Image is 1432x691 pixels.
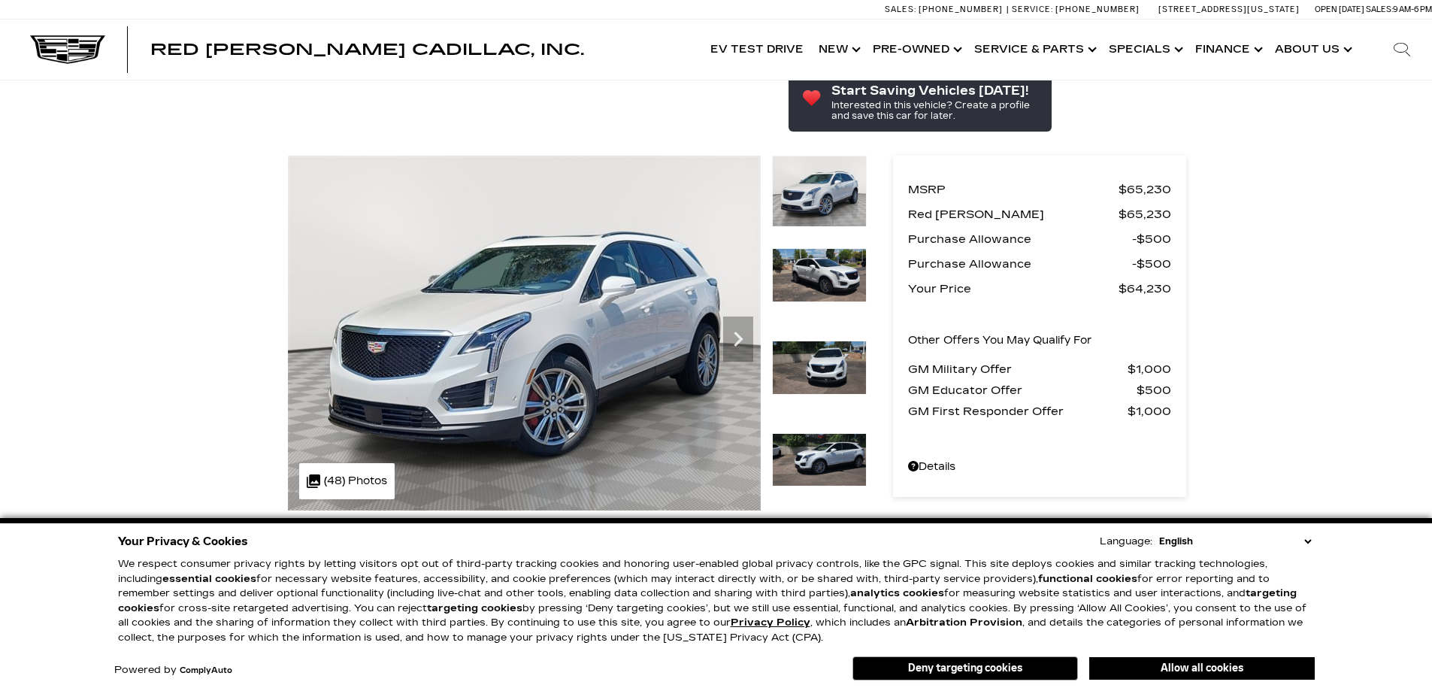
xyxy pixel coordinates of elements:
strong: Arbitration Provision [906,617,1022,629]
img: Cadillac Dark Logo with Cadillac White Text [30,35,105,64]
span: Sales: [885,5,916,14]
a: Purchase Allowance $500 [908,253,1171,274]
strong: targeting cookies [118,587,1297,614]
span: $65,230 [1119,204,1171,225]
a: Pre-Owned [865,20,967,80]
span: $500 [1132,253,1171,274]
div: (48) Photos [299,463,395,499]
button: Deny targeting cookies [852,656,1078,680]
a: Red [PERSON_NAME] Cadillac, Inc. [150,42,584,57]
div: Next [723,317,753,362]
a: Specials [1101,20,1188,80]
span: Your Privacy & Cookies [118,531,248,552]
a: GM Military Offer $1,000 [908,359,1171,380]
img: New 2025 Crystal White Tricoat Cadillac Sport image 2 [772,248,867,302]
span: Sales: [1366,5,1393,14]
a: MSRP $65,230 [908,179,1171,200]
a: Your Price $64,230 [908,278,1171,299]
span: $65,230 [1119,179,1171,200]
a: Service: [PHONE_NUMBER] [1007,5,1143,14]
a: EV Test Drive [703,20,811,80]
a: Purchase Allowance $500 [908,229,1171,250]
a: Service & Parts [967,20,1101,80]
span: Open [DATE] [1315,5,1364,14]
a: Details [908,456,1171,477]
strong: analytics cookies [850,587,944,599]
span: $500 [1137,380,1171,401]
select: Language Select [1155,534,1315,549]
span: [PHONE_NUMBER] [1055,5,1140,14]
span: Red [PERSON_NAME] [908,204,1119,225]
a: GM Educator Offer $500 [908,380,1171,401]
span: GM Military Offer [908,359,1128,380]
strong: essential cookies [162,573,256,585]
span: Purchase Allowance [908,229,1132,250]
a: About Us [1267,20,1357,80]
span: $1,000 [1128,401,1171,422]
span: $64,230 [1119,278,1171,299]
span: Red [PERSON_NAME] Cadillac, Inc. [150,41,584,59]
a: Red [PERSON_NAME] $65,230 [908,204,1171,225]
p: We respect consumer privacy rights by letting visitors opt out of third-party tracking cookies an... [118,557,1315,645]
a: GM First Responder Offer $1,000 [908,401,1171,422]
img: New 2025 Crystal White Tricoat Cadillac Sport image 1 [288,156,761,511]
span: Purchase Allowance [908,253,1132,274]
img: New 2025 Crystal White Tricoat Cadillac Sport image 4 [772,433,867,487]
button: Allow all cookies [1089,657,1315,680]
a: New [811,20,865,80]
a: ComplyAuto [180,666,232,675]
strong: functional cookies [1038,573,1137,585]
p: Other Offers You May Qualify For [908,330,1092,351]
span: MSRP [908,179,1119,200]
div: Powered by [114,665,232,675]
span: GM First Responder Offer [908,401,1128,422]
span: $1,000 [1128,359,1171,380]
span: Your Price [908,278,1119,299]
span: GM Educator Offer [908,380,1137,401]
span: $500 [1132,229,1171,250]
span: 9 AM-6 PM [1393,5,1432,14]
img: New 2025 Crystal White Tricoat Cadillac Sport image 3 [772,341,867,395]
span: Service: [1012,5,1053,14]
a: Privacy Policy [731,617,810,629]
a: Sales: [PHONE_NUMBER] [885,5,1007,14]
a: Finance [1188,20,1267,80]
span: [PHONE_NUMBER] [919,5,1003,14]
a: [STREET_ADDRESS][US_STATE] [1158,5,1300,14]
strong: targeting cookies [427,602,522,614]
img: New 2025 Crystal White Tricoat Cadillac Sport image 1 [772,156,867,227]
div: Language: [1100,537,1152,547]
